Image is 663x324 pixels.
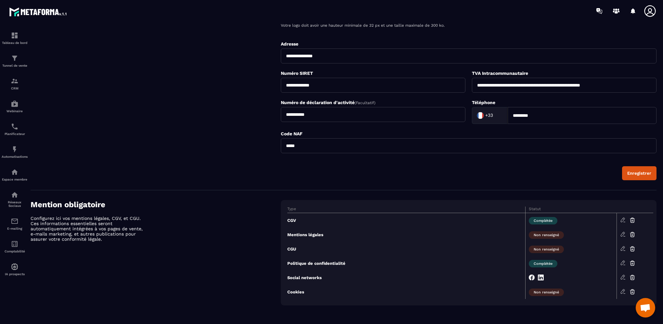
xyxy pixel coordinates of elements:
[529,275,535,280] img: fb-small-w.b3ce3e1f.svg
[355,101,375,105] span: (Facultatif)
[287,285,525,299] td: Cookies
[2,64,28,67] p: Tunnel de vente
[2,155,28,158] p: Automatisations
[2,132,28,136] p: Planificateur
[2,200,28,208] p: Réseaux Sociaux
[2,41,28,45] p: Tableau de bord
[529,289,564,296] span: Non renseigné
[281,100,375,105] label: Numéro de déclaration d'activité
[2,49,28,72] a: formationformationTunnel de vente
[11,123,19,130] img: scheduler
[287,227,525,242] td: Mentions légales
[529,246,564,253] span: Non renseigné
[2,87,28,90] p: CRM
[2,109,28,113] p: Webinaire
[287,256,525,270] td: Politique de confidentialité
[11,240,19,248] img: accountant
[529,217,557,224] span: Complétée
[11,54,19,62] img: formation
[2,235,28,258] a: accountantaccountantComptabilité
[287,207,525,213] th: Type
[485,112,493,119] span: +33
[11,145,19,153] img: automations
[636,298,655,317] a: Ouvrir le chat
[9,6,68,18] img: logo
[31,200,281,209] h4: Mention obligatoire
[2,118,28,141] a: schedulerschedulerPlanificateur
[11,32,19,39] img: formation
[281,131,303,136] label: Code NAF
[472,107,508,124] div: Search for option
[2,72,28,95] a: formationformationCRM
[2,250,28,253] p: Comptabilité
[472,71,528,76] label: TVA Intracommunautaire
[11,100,19,108] img: automations
[2,163,28,186] a: automationsautomationsEspace membre
[472,100,495,105] label: Téléphone
[2,141,28,163] a: automationsautomationsAutomatisations
[31,216,144,242] p: Configurez ici vos mentions légales, CGV, et CGU. Ces informations essentielles seront automatiqu...
[11,77,19,85] img: formation
[2,95,28,118] a: automationsautomationsWebinaire
[11,191,19,199] img: social-network
[2,272,28,276] p: IA prospects
[627,171,651,176] div: Enregistrer
[281,23,656,28] p: Votre logo doit avoir une hauteur minimale de 32 px et une taille maximale de 300 ko.
[2,27,28,49] a: formationformationTableau de bord
[287,270,525,285] td: Social networks
[2,212,28,235] a: emailemailE-mailing
[622,166,656,180] button: Enregistrer
[287,242,525,256] td: CGU
[2,178,28,181] p: Espace membre
[11,263,19,271] img: automations
[529,231,564,239] span: Non renseigné
[11,217,19,225] img: email
[529,260,557,267] span: Complétée
[525,207,617,213] th: Statut
[281,71,313,76] label: Numéro SIRET
[287,213,525,228] td: CGV
[2,227,28,230] p: E-mailing
[538,275,544,280] img: linkedin-small-w.c67d805a.svg
[494,111,501,120] input: Search for option
[474,109,487,122] img: Country Flag
[281,41,298,47] label: Adresse
[2,186,28,212] a: social-networksocial-networkRéseaux Sociaux
[11,168,19,176] img: automations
